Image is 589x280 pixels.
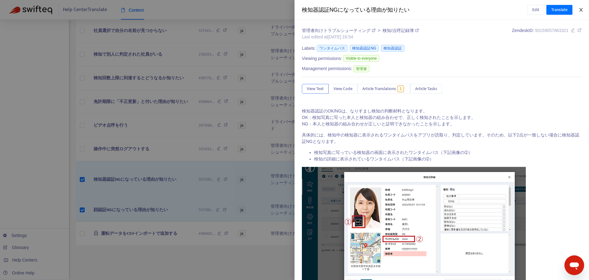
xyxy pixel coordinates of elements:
button: Translate [546,5,572,15]
span: View Text [307,85,324,92]
span: 検知器認証NG [350,45,379,52]
a: 管理者向けトラブルシューティング [302,28,377,33]
span: Labels: [302,45,316,52]
span: Viewing permissions: [302,55,342,62]
span: 1 [397,85,404,92]
span: Management permissions: [302,65,352,72]
p: 検知器認証のOK/NGは、なりすまし検知の判断材料となります。 OK：検知写真に写った本人と検知器の組み合わせで、正しく検知されたことを示します。 NG：本人と検知器の組み合わせが正しいと証明で... [302,108,582,127]
span: 50159057863321 [535,28,568,33]
span: View Code [333,85,352,92]
p: 具体的には、検知中の検知器に表示されるワンタイムパスをアプリが読取り、判定しています。そのため、以下2点が一致しない場合に検知器認証NGとなります。 [302,132,582,145]
button: View Code [329,84,357,94]
button: Article Translations1 [357,84,410,94]
div: 検知器認証NGになっている理由が知りたい [302,6,527,14]
span: 検知器認証 [381,45,404,52]
span: ワンタイムパス [317,45,348,52]
button: Close [577,7,585,13]
li: 検知写真に写っている検知器の画面に表示されたワンタイムパス（下記画像の➀） [314,149,582,156]
span: Article Tasks [415,85,437,92]
span: Translate [551,6,568,13]
span: Edit [532,6,539,13]
div: > [302,27,419,34]
button: View Text [302,84,329,94]
li: 検知の詳細に表示されているワンタイムパス（下記画像の➁） [314,156,582,162]
button: Edit [527,5,544,15]
iframe: メッセージングウィンドウを開くボタン [564,255,584,275]
span: Article Translations [362,85,396,92]
button: Article Tasks [410,84,442,94]
div: Last edited at [DATE] 16:54 [302,34,419,40]
span: close [579,7,583,12]
span: 管理者 [353,65,369,72]
span: Visible to everyone [343,55,379,62]
a: 検知/点呼記録簿 [383,28,419,33]
div: Zendesk ID: [512,27,582,40]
